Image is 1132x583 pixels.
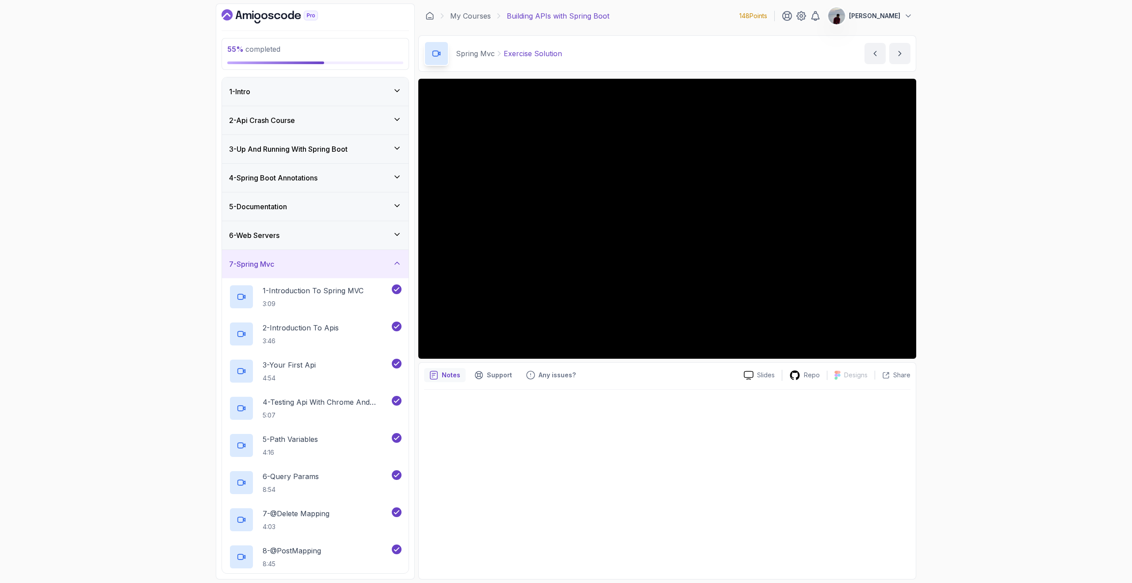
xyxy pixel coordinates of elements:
p: Repo [804,371,820,380]
a: Repo [782,370,827,381]
h3: 5 - Documentation [229,201,287,212]
p: 4 - Testing Api With Chrome And Intellij [263,397,390,407]
p: Support [487,371,512,380]
p: Spring Mvc [456,48,495,59]
p: 148 Points [739,12,767,20]
iframe: 10 - Exercise Solution [418,79,916,359]
button: notes button [424,368,466,382]
p: 5:07 [263,411,390,420]
button: 6-Query Params8:54 [229,470,402,495]
p: 4:16 [263,448,318,457]
button: 5-Documentation [222,192,409,221]
button: Feedback button [521,368,581,382]
p: Building APIs with Spring Boot [507,11,609,21]
h3: 7 - Spring Mvc [229,259,274,269]
img: user profile image [828,8,845,24]
a: Dashboard [425,12,434,20]
button: 3-Up And Running With Spring Boot [222,135,409,163]
p: 3:09 [263,299,363,308]
h3: 6 - Web Servers [229,230,279,241]
button: 1-Introduction To Spring MVC3:09 [229,284,402,309]
p: Designs [844,371,868,380]
h3: 3 - Up And Running With Spring Boot [229,144,348,154]
p: 5 - Path Variables [263,434,318,445]
h3: 4 - Spring Boot Annotations [229,173,317,183]
button: user profile image[PERSON_NAME] [828,7,913,25]
a: Slides [737,371,782,380]
a: Dashboard [222,9,338,23]
p: 8:54 [263,485,319,494]
p: 3:46 [263,337,339,345]
button: 8-@PostMapping8:45 [229,545,402,569]
p: 3 - Your First Api [263,360,316,370]
button: 4-Testing Api With Chrome And Intellij5:07 [229,396,402,421]
button: 3-Your First Api4:54 [229,359,402,384]
p: Notes [442,371,460,380]
p: Any issues? [539,371,576,380]
button: Support button [469,368,517,382]
p: 4:03 [263,522,329,531]
button: 1-Intro [222,77,409,106]
p: Share [893,371,910,380]
p: 2 - Introduction To Apis [263,322,339,333]
a: My Courses [450,11,491,21]
p: 1 - Introduction To Spring MVC [263,285,363,296]
p: 8:45 [263,560,321,568]
button: 5-Path Variables4:16 [229,433,402,458]
button: 7-@Delete Mapping4:03 [229,507,402,532]
p: [PERSON_NAME] [849,12,900,20]
p: 8 - @PostMapping [263,545,321,556]
h3: 2 - Api Crash Course [229,115,295,126]
span: 55 % [227,45,244,54]
button: previous content [864,43,886,64]
p: Exercise Solution [504,48,562,59]
p: 7 - @Delete Mapping [263,508,329,519]
p: Slides [757,371,775,380]
button: 7-Spring Mvc [222,250,409,278]
button: next content [889,43,910,64]
h3: 1 - Intro [229,86,250,97]
p: 4:54 [263,374,316,383]
button: 4-Spring Boot Annotations [222,164,409,192]
p: 6 - Query Params [263,471,319,482]
button: 6-Web Servers [222,221,409,249]
button: 2-Api Crash Course [222,106,409,134]
button: Share [875,371,910,380]
span: completed [227,45,280,54]
button: 2-Introduction To Apis3:46 [229,322,402,346]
